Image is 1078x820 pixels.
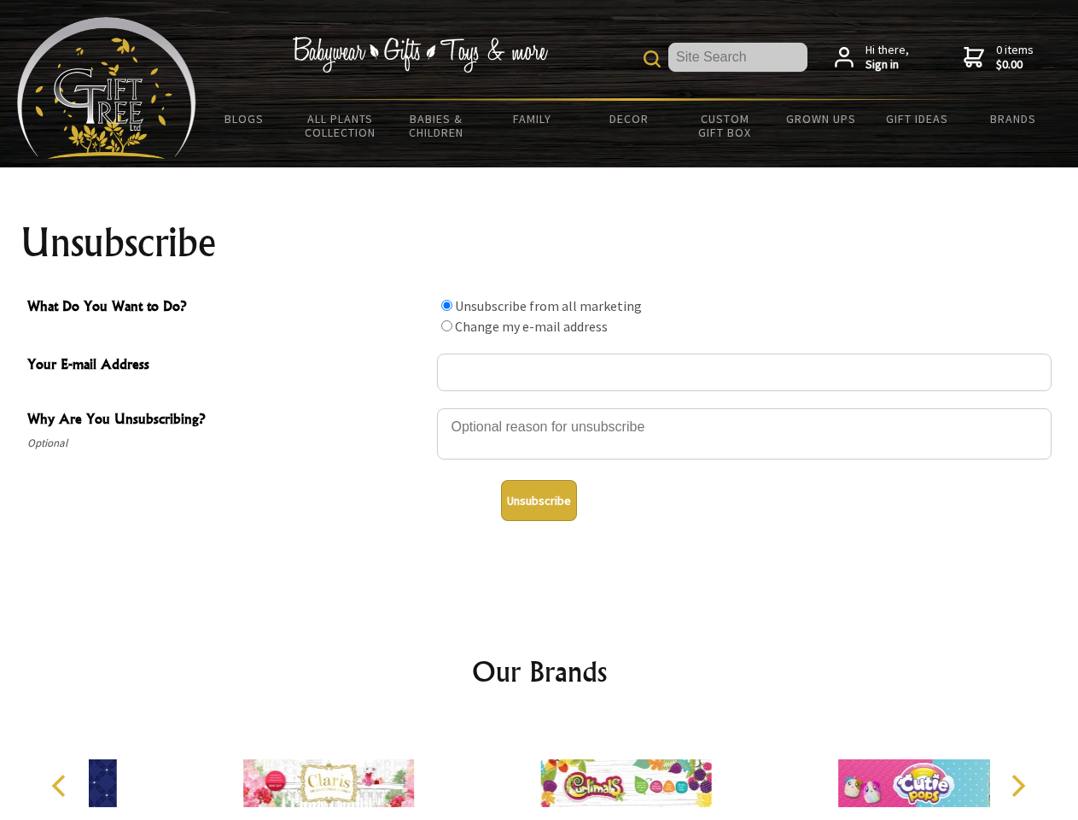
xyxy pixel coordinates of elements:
label: Unsubscribe from all marketing [455,297,642,314]
span: Hi there, [865,43,909,73]
img: product search [644,50,661,67]
strong: $0.00 [996,57,1034,73]
a: 0 items$0.00 [964,43,1034,73]
a: All Plants Collection [293,101,389,150]
span: Why Are You Unsubscribing? [27,408,428,433]
a: Brands [965,101,1062,137]
a: Decor [580,101,677,137]
h1: Unsubscribe [20,222,1058,263]
textarea: Why Are You Unsubscribing? [437,408,1052,460]
span: Optional [27,433,428,454]
strong: Sign in [865,57,909,73]
input: What Do You Want to Do? [441,320,452,331]
a: Gift Ideas [869,101,965,137]
button: Unsubscribe [501,480,577,521]
a: BLOGS [196,101,293,137]
img: Babyware - Gifts - Toys and more... [17,17,196,159]
input: Site Search [668,43,807,72]
label: Change my e-mail address [455,318,608,335]
span: Your E-mail Address [27,354,428,378]
a: Family [485,101,581,137]
a: Custom Gift Box [677,101,773,150]
button: Previous [43,767,80,805]
input: Your E-mail Address [437,354,1052,391]
span: 0 items [996,42,1034,73]
button: Next [999,767,1036,805]
img: Babywear - Gifts - Toys & more [292,37,548,73]
a: Grown Ups [772,101,869,137]
a: Hi there,Sign in [835,43,909,73]
a: Babies & Children [388,101,485,150]
h2: Our Brands [34,651,1045,692]
input: What Do You Want to Do? [441,300,452,311]
span: What Do You Want to Do? [27,296,428,320]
